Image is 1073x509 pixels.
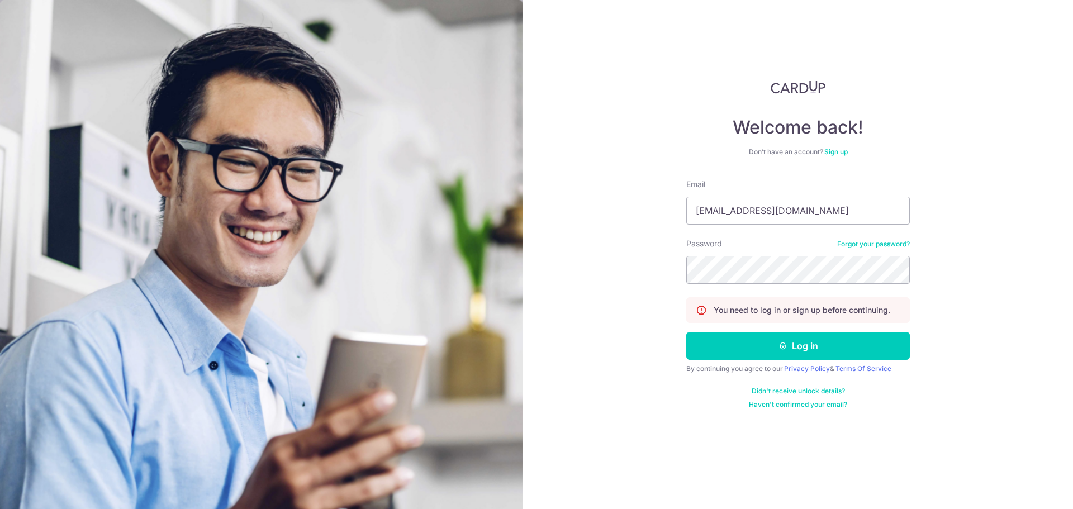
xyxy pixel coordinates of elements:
label: Password [686,238,722,249]
p: You need to log in or sign up before continuing. [714,305,890,316]
label: Email [686,179,705,190]
a: Haven't confirmed your email? [749,400,847,409]
a: Terms Of Service [835,364,891,373]
button: Log in [686,332,910,360]
input: Enter your Email [686,197,910,225]
a: Forgot your password? [837,240,910,249]
div: Don’t have an account? [686,148,910,156]
div: By continuing you agree to our & [686,364,910,373]
a: Privacy Policy [784,364,830,373]
h4: Welcome back! [686,116,910,139]
a: Sign up [824,148,848,156]
a: Didn't receive unlock details? [752,387,845,396]
img: CardUp Logo [771,80,825,94]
